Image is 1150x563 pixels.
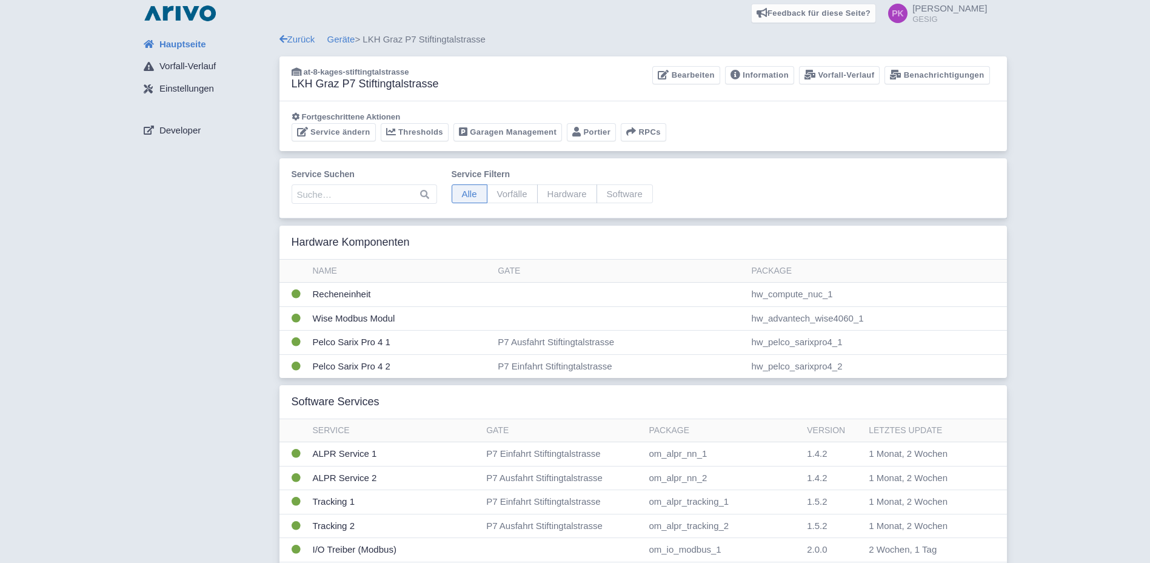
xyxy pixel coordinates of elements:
[292,168,437,181] label: Service suchen
[799,66,880,85] a: Vorfall-Verlauf
[746,354,1006,378] td: hw_pelco_sarixpro4_2
[864,419,985,442] th: Letztes Update
[912,15,987,23] small: GESIG
[159,59,216,73] span: Vorfall-Verlauf
[308,419,482,442] th: Service
[159,124,201,138] span: Developer
[292,184,437,204] input: Suche…
[807,544,827,555] span: 2.0.0
[308,354,493,378] td: Pelco Sarix Pro 4 2
[159,38,206,52] span: Hauptseite
[452,184,487,203] span: Alle
[864,490,985,514] td: 1 Monat, 2 Wochen
[308,490,482,514] td: Tracking 1
[134,119,279,142] a: Developer
[746,260,1006,283] th: Package
[292,396,379,409] h3: Software Services
[481,442,644,467] td: P7 Einfahrt Stiftingtalstrasse
[802,419,864,442] th: Version
[644,419,802,442] th: Package
[597,184,653,203] span: Software
[621,123,666,142] button: RPCs
[567,123,616,142] a: Portier
[884,66,989,85] a: Benachrichtigungen
[537,184,597,203] span: Hardware
[452,168,653,181] label: Service filtern
[644,514,802,538] td: om_alpr_tracking_2
[746,331,1006,355] td: hw_pelco_sarixpro4_1
[292,78,439,91] h3: LKH Graz P7 Stiftingtalstrasse
[279,34,315,44] a: Zurück
[481,490,644,514] td: P7 Einfahrt Stiftingtalstrasse
[807,448,827,459] span: 1.4.2
[308,514,482,538] td: Tracking 2
[881,4,987,23] a: [PERSON_NAME] GESIG
[308,466,482,490] td: ALPR Service 2
[807,496,827,507] span: 1.5.2
[652,66,720,85] a: Bearbeiten
[864,466,985,490] td: 1 Monat, 2 Wochen
[134,78,279,101] a: Einstellungen
[159,82,214,96] span: Einstellungen
[644,442,802,467] td: om_alpr_nn_1
[493,354,746,378] td: P7 Einfahrt Stiftingtalstrasse
[864,538,985,562] td: 2 Wochen, 1 Tag
[746,306,1006,331] td: hw_advantech_wise4060_1
[381,123,449,142] a: Thresholds
[302,112,401,121] span: Fortgeschrittene Aktionen
[308,260,493,283] th: Name
[807,473,827,483] span: 1.4.2
[134,55,279,78] a: Vorfall-Verlauf
[481,419,644,442] th: Gate
[912,3,987,13] span: [PERSON_NAME]
[493,331,746,355] td: P7 Ausfahrt Stiftingtalstrasse
[304,67,409,76] span: at-8-kages-stiftingtalstrasse
[308,283,493,307] td: Recheneinheit
[751,4,877,23] a: Feedback für diese Seite?
[644,466,802,490] td: om_alpr_nn_2
[308,306,493,331] td: Wise Modbus Modul
[141,4,219,23] img: logo
[308,331,493,355] td: Pelco Sarix Pro 4 1
[493,260,746,283] th: Gate
[292,236,410,249] h3: Hardware Komponenten
[864,514,985,538] td: 1 Monat, 2 Wochen
[487,184,538,203] span: Vorfälle
[807,521,827,531] span: 1.5.2
[292,123,376,142] a: Service ändern
[644,490,802,514] td: om_alpr_tracking_1
[746,283,1006,307] td: hw_compute_nuc_1
[453,123,562,142] a: Garagen Management
[864,442,985,467] td: 1 Monat, 2 Wochen
[308,442,482,467] td: ALPR Service 1
[308,538,482,562] td: I/O Treiber (Modbus)
[644,538,802,562] td: om_io_modbus_1
[279,33,1007,47] div: > LKH Graz P7 Stiftingtalstrasse
[134,33,279,56] a: Hauptseite
[481,514,644,538] td: P7 Ausfahrt Stiftingtalstrasse
[725,66,794,85] a: Information
[481,466,644,490] td: P7 Ausfahrt Stiftingtalstrasse
[327,34,355,44] a: Geräte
